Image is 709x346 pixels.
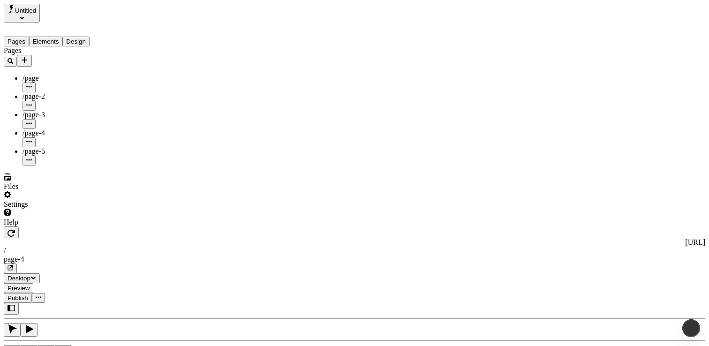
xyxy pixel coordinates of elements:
[4,200,116,209] div: Settings
[23,147,45,155] span: /page-5
[4,46,116,55] div: Pages
[17,55,32,67] button: Add new
[4,273,40,283] button: Desktop
[4,182,116,191] div: Files
[4,218,116,226] div: Help
[4,4,40,23] button: Select site
[62,37,90,46] button: Design
[8,285,30,292] span: Preview
[8,275,30,282] span: Desktop
[4,247,705,255] div: /
[15,7,36,14] span: Untitled
[23,111,45,119] span: /page-3
[23,129,45,137] span: /page-4
[23,74,39,82] span: /page
[4,255,705,263] div: page-4
[23,92,45,100] span: /page-2
[4,37,29,46] button: Pages
[8,294,28,301] span: Publish
[4,283,33,293] button: Preview
[4,293,32,303] button: Publish
[29,37,63,46] button: Elements
[4,238,705,247] div: [URL]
